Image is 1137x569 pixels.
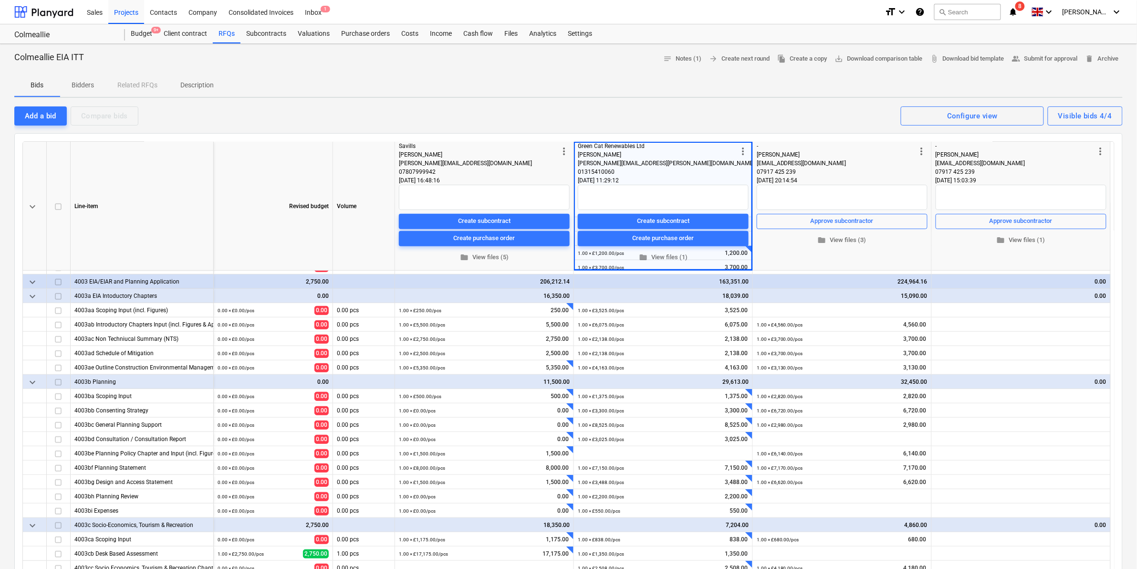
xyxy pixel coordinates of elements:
[27,276,38,288] span: keyboard_arrow_down
[578,142,737,150] div: Green Cat Renewables Ltd
[578,150,737,159] div: [PERSON_NAME]
[903,478,928,486] span: 6,620.00
[26,80,49,90] p: Bids
[14,52,84,63] p: Colmeallie EIA ITT
[578,322,624,327] small: 1.00 × £6,075.00 / pcs
[1063,8,1110,16] span: [PERSON_NAME] Jack
[578,250,749,264] button: View files (1)
[333,475,395,489] div: 0.00 pcs
[724,407,749,415] span: 3,300.00
[74,475,209,489] div: 4003bg Design and Access Statement
[74,432,209,446] div: 4003bd Consultation / Consultation Report
[333,532,395,547] div: 0.00 pcs
[333,418,395,432] div: 0.00 pcs
[74,489,209,503] div: 4003bh Planning Review
[399,231,570,246] button: Create purchase order
[724,306,749,315] span: 3,525.00
[333,389,395,403] div: 0.00 pcs
[74,504,209,517] div: 4003bi Expenses
[125,24,158,43] a: Budget9+
[545,450,570,458] span: 1,500.00
[1043,6,1055,18] i: keyboard_arrow_down
[74,260,209,274] div: 4002h Drafting and Review of Scoping Report
[14,106,67,126] button: Add a bid
[934,4,1001,20] button: Search
[333,547,395,561] div: 1.00 pcs
[218,408,254,413] small: 0.00 × £0.00 / pcs
[578,160,754,167] span: [PERSON_NAME][EMAIL_ADDRESS][PERSON_NAME][DOMAIN_NAME]
[818,236,826,244] span: folder
[333,461,395,475] div: 0.00 pcs
[72,80,94,90] p: Bidders
[939,234,1103,245] span: View files (1)
[936,168,1095,176] div: 07917 425 239
[74,317,209,331] div: 4003ab Introductory Chapters Input (incl. Figures & Appendices)
[578,337,624,342] small: 1.00 × £2,138.00 / pcs
[74,346,209,360] div: 4003ad Schedule of Mitigation
[1048,106,1123,126] button: Visible bids 4/4
[399,394,441,399] small: 1.00 × £500.00 / pcs
[545,478,570,486] span: 1,500.00
[903,450,928,458] span: 6,140.00
[218,337,254,342] small: 0.00 × £0.00 / pcs
[663,54,672,63] span: notes
[1082,52,1123,66] button: Archive
[399,351,445,356] small: 1.00 × £2,500.00 / pcs
[835,53,923,64] span: Download comparison table
[399,150,558,159] div: [PERSON_NAME]
[314,449,329,458] span: 0.00
[757,394,803,399] small: 1.00 × £2,820.00 / pcs
[903,335,928,343] span: 3,700.00
[901,106,1044,126] button: Configure view
[399,213,570,229] button: Create subcontract
[724,349,749,358] span: 2,138.00
[399,465,445,471] small: 1.00 × £8,000.00 / pcs
[399,250,570,264] button: View files (5)
[936,232,1106,247] button: View files (1)
[399,308,441,313] small: 1.00 × £250.00 / pcs
[403,252,566,263] span: View files (5)
[399,480,445,485] small: 1.00 × £1,500.00 / pcs
[125,24,158,43] div: Budget
[399,274,570,289] div: 206,212.14
[399,365,445,370] small: 1.00 × £5,350.00 / pcs
[757,213,928,229] button: Approve subcontractor
[724,478,749,486] span: 3,488.00
[550,392,570,400] span: 500.00
[74,332,209,346] div: 4003ac Non Techniucal Summary (NTS)
[578,394,624,399] small: 1.00 × £1,375.00 / pcs
[74,274,209,288] div: 4003 EIA/EIAR and Planning Application
[218,351,254,356] small: 0.00 × £0.00 / pcs
[158,24,213,43] a: Client contract
[558,146,570,157] span: more_vert
[213,24,240,43] a: RFQs
[218,537,254,542] small: 0.00 × £0.00 / pcs
[71,142,214,271] div: Line-item
[1089,523,1137,569] iframe: Chat Widget
[936,150,1095,159] div: [PERSON_NAME]
[757,289,928,303] div: 15,090.00
[757,142,916,150] div: -
[705,52,774,66] button: Create next round
[578,422,624,428] small: 1.00 × £8,525.00 / pcs
[885,6,896,18] i: format_size
[460,253,469,262] span: folder
[578,518,749,532] div: 7,204.00
[757,451,803,456] small: 1.00 × £6,140.00 / pcs
[218,365,254,370] small: 0.00 × £0.00 / pcs
[218,494,254,499] small: 0.00 × £0.00 / pcs
[831,52,927,66] a: Download comparison table
[180,80,214,90] p: Description
[545,321,570,329] span: 5,500.00
[724,392,749,400] span: 1,375.00
[218,375,329,389] div: 0.00
[757,274,928,289] div: 224,964.16
[454,233,515,244] div: Create purchase order
[903,364,928,372] span: 3,130.00
[578,465,624,471] small: 1.00 × £7,150.00 / pcs
[399,375,570,389] div: 11,500.00
[218,422,254,428] small: 0.00 × £0.00 / pcs
[578,375,749,389] div: 29,613.00
[637,216,689,227] div: Create subcontract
